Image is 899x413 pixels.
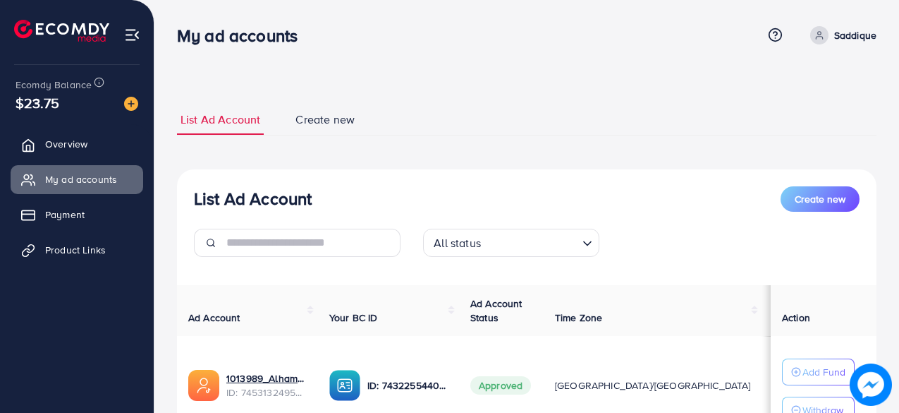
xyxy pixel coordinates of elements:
h3: List Ad Account [194,188,312,209]
a: 1013989_Alhamdulillah_1735317642286 [226,371,307,385]
span: ID: 7453132495568388113 [226,385,307,400]
div: <span class='underline'>1013989_Alhamdulillah_1735317642286</span></br>7453132495568388113 [226,371,307,400]
input: Search for option [485,230,577,253]
img: menu [124,27,140,43]
span: Payment [45,208,85,222]
span: Action [782,311,810,325]
span: Product Links [45,243,106,257]
a: Overview [11,130,143,158]
img: ic-ba-acc.ded83a64.svg [329,370,360,401]
span: $23.75 [16,92,59,113]
span: Ad Account Status [470,297,522,325]
span: Ad Account [188,311,240,325]
span: Your BC ID [329,311,378,325]
img: ic-ads-acc.e4c84228.svg [188,370,219,401]
a: My ad accounts [11,165,143,193]
a: Saddique [805,26,876,44]
span: List Ad Account [181,112,260,128]
span: Ecomdy Balance [16,78,92,92]
button: Create new [781,186,860,212]
p: Add Fund [802,364,845,381]
img: image [124,97,138,111]
button: Add Fund [782,359,855,385]
h3: My ad accounts [177,25,309,46]
span: Approved [470,376,531,395]
span: Time Zone [555,311,602,325]
span: All status [431,233,484,253]
a: Payment [11,200,143,229]
span: [GEOGRAPHIC_DATA]/[GEOGRAPHIC_DATA] [555,378,751,393]
img: image [850,364,892,406]
p: Saddique [834,27,876,44]
span: My ad accounts [45,172,117,186]
div: Search for option [423,229,599,257]
p: ID: 7432255440681041937 [367,377,448,394]
a: Product Links [11,236,143,264]
span: Overview [45,137,87,151]
img: logo [14,20,109,42]
span: Create new [295,112,355,128]
span: Create new [795,192,845,206]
